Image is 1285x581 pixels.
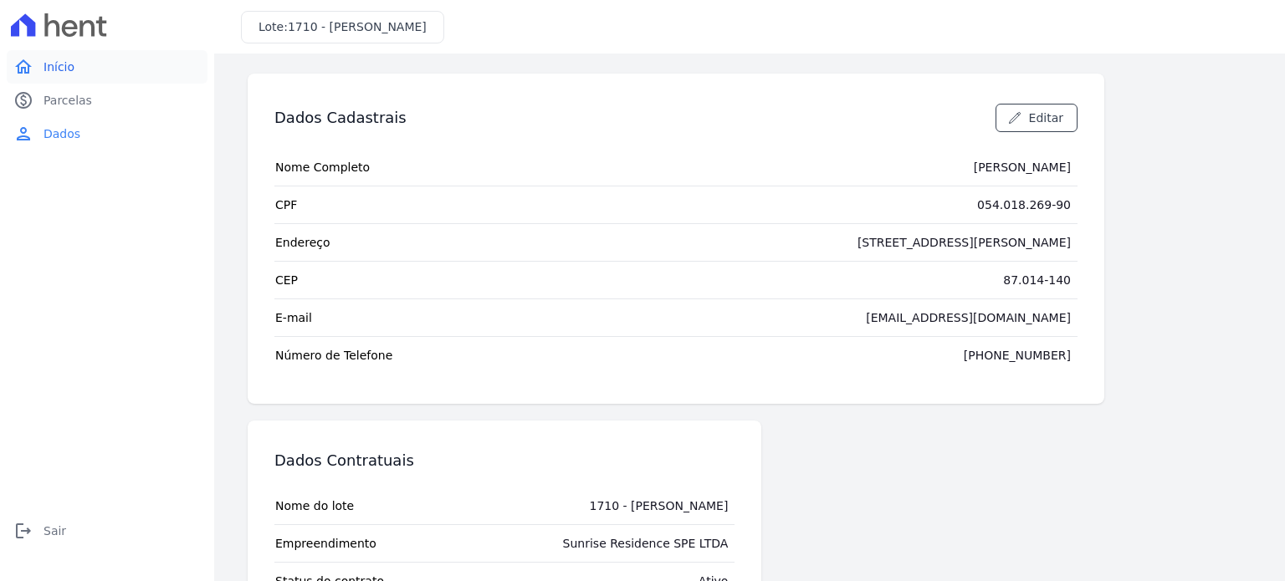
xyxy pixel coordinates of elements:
span: E-mail [275,309,312,326]
div: [PERSON_NAME] [974,159,1071,176]
div: [EMAIL_ADDRESS][DOMAIN_NAME] [866,309,1071,326]
h3: Dados Cadastrais [274,108,407,128]
span: CEP [275,272,298,288]
span: Início [44,59,74,75]
div: [STREET_ADDRESS][PERSON_NAME] [858,234,1071,251]
div: Sunrise Residence SPE LTDA [563,535,729,552]
span: Número de Telefone [275,347,392,364]
div: 87.014-140 [1003,272,1071,288]
span: CPF [275,196,297,213]
span: Editar [1029,110,1063,126]
span: Parcelas [44,92,92,109]
h3: Lote: [259,18,427,36]
i: logout [13,521,33,541]
div: [PHONE_NUMBER] [964,347,1071,364]
a: homeInício [7,50,207,84]
i: person [13,124,33,144]
i: home [13,57,33,77]
i: paid [13,90,33,110]
h3: Dados Contratuais [274,451,414,471]
span: Nome do lote [275,497,354,514]
span: Sair [44,522,66,539]
a: personDados [7,117,207,150]
a: logoutSair [7,514,207,548]
span: Dados [44,125,80,142]
a: paidParcelas [7,84,207,117]
a: Editar [996,104,1078,132]
div: 1710 - [PERSON_NAME] [590,497,729,514]
span: Endereço [275,234,330,251]
span: Nome Completo [275,159,370,176]
div: 054.018.269-90 [977,196,1071,213]
span: 1710 - [PERSON_NAME] [288,20,427,33]
span: Empreendimento [275,535,376,552]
